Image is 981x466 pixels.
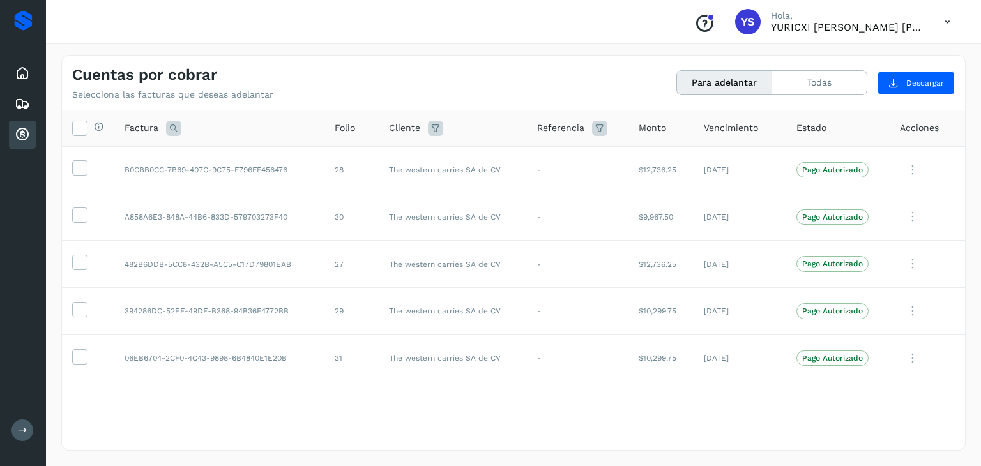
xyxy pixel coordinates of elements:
td: [DATE] [694,241,786,288]
p: Hola, [771,10,924,21]
button: Descargar [878,71,955,94]
td: The western carries SA de CV [379,287,527,334]
p: YURICXI SARAHI CANIZALES AMPARO [771,21,924,33]
td: 482B6DDB-5CC8-432B-A5C5-C17D79801EAB [114,241,324,288]
span: Monto [639,121,666,135]
p: Pago Autorizado [802,259,863,268]
td: 394286DC-52EE-49DF-B368-94B36F4772BB [114,287,324,334]
td: $9,967.50 [628,193,694,241]
td: - [527,146,628,193]
td: 27 [324,241,379,288]
p: Pago Autorizado [802,306,863,315]
td: B0CBB0CC-7B69-407C-9C75-F796FF456476 [114,146,324,193]
div: Embarques [9,90,36,118]
td: The western carries SA de CV [379,146,527,193]
td: 29 [324,287,379,334]
td: $10,299.75 [628,334,694,382]
span: Estado [796,121,826,135]
td: - [527,287,628,334]
h4: Cuentas por cobrar [72,66,217,84]
td: - [527,241,628,288]
button: Para adelantar [677,71,772,94]
td: $12,736.25 [628,146,694,193]
span: Acciones [900,121,939,135]
td: The western carries SA de CV [379,241,527,288]
td: 28 [324,146,379,193]
div: Inicio [9,59,36,87]
p: Pago Autorizado [802,165,863,174]
td: [DATE] [694,146,786,193]
td: 31 [324,334,379,382]
p: Pago Autorizado [802,354,863,363]
td: 30 [324,193,379,241]
button: Todas [772,71,867,94]
td: - [527,334,628,382]
div: Cuentas por cobrar [9,121,36,149]
td: 06EB6704-2CF0-4C43-9898-6B4840E1E20B [114,334,324,382]
span: Cliente [389,121,420,135]
td: [DATE] [694,287,786,334]
td: - [527,193,628,241]
td: The western carries SA de CV [379,193,527,241]
span: Factura [125,121,158,135]
td: The western carries SA de CV [379,334,527,382]
p: Selecciona las facturas que deseas adelantar [72,89,273,100]
td: A858A6E3-848A-44B6-833D-579703273F40 [114,193,324,241]
td: [DATE] [694,193,786,241]
span: Folio [335,121,355,135]
span: Vencimiento [704,121,758,135]
p: Pago Autorizado [802,213,863,222]
td: $10,299.75 [628,287,694,334]
td: $12,736.25 [628,241,694,288]
span: Descargar [906,77,944,89]
td: [DATE] [694,334,786,382]
span: Referencia [537,121,584,135]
